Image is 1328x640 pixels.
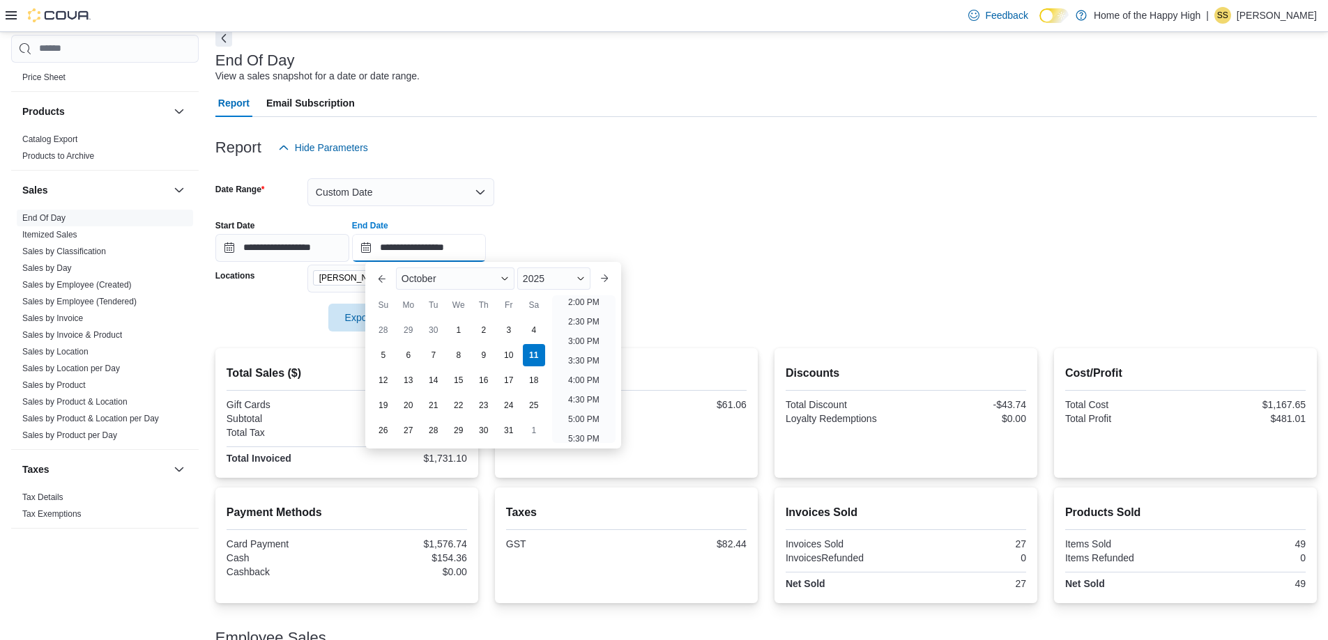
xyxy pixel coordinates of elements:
[402,273,436,284] span: October
[498,319,520,341] div: day-3
[786,413,903,424] div: Loyalty Redemptions
[786,552,903,563] div: InvoicesRefunded
[563,333,605,350] li: 3:00 PM
[563,411,605,428] li: 5:00 PM
[498,369,520,391] div: day-17
[215,220,255,231] label: Start Date
[498,344,520,366] div: day-10
[563,430,605,447] li: 5:30 PM
[22,263,72,273] a: Sales by Day
[629,399,747,410] div: $61.06
[171,103,188,120] button: Products
[985,8,1028,22] span: Feedback
[227,566,344,577] div: Cashback
[448,319,470,341] div: day-1
[371,267,393,290] button: Previous Month
[422,319,445,341] div: day-30
[523,319,545,341] div: day-4
[1039,8,1069,23] input: Dark Mode
[22,183,168,197] button: Sales
[473,294,495,316] div: Th
[22,509,82,519] a: Tax Exemptions
[349,552,467,563] div: $154.36
[22,150,94,162] span: Products to Archive
[1065,504,1306,521] h2: Products Sold
[1065,399,1183,410] div: Total Cost
[215,52,295,69] h3: End Of Day
[22,329,122,341] span: Sales by Invoice & Product
[352,234,486,262] input: Press the down key to enter a popover containing a calendar. Press the escape key to close the po...
[506,504,747,521] h2: Taxes
[397,394,420,416] div: day-20
[11,210,199,449] div: Sales
[396,267,514,290] div: Button. Open the month selector. October is currently selected.
[1065,538,1183,549] div: Items Sold
[273,134,374,162] button: Hide Parameters
[22,72,66,83] span: Price Sheet
[28,8,91,22] img: Cova
[227,453,291,464] strong: Total Invoiced
[171,182,188,198] button: Sales
[22,247,106,256] a: Sales by Classification
[349,566,467,577] div: $0.00
[227,538,344,549] div: Card Payment
[22,462,49,476] h3: Taxes
[22,330,122,340] a: Sales by Invoice & Product
[22,397,128,407] a: Sales by Product & Location
[448,419,470,442] div: day-29
[227,365,467,382] h2: Total Sales ($)
[1188,538,1306,549] div: 49
[372,344,395,366] div: day-5
[218,89,250,117] span: Report
[349,538,467,549] div: $1,576.74
[448,369,470,391] div: day-15
[372,419,395,442] div: day-26
[22,279,132,290] span: Sales by Employee (Created)
[227,413,344,424] div: Subtotal
[473,369,495,391] div: day-16
[22,363,120,374] span: Sales by Location per Day
[908,413,1026,424] div: $0.00
[1039,23,1040,24] span: Dark Mode
[372,394,395,416] div: day-19
[786,578,825,589] strong: Net Sold
[371,318,547,443] div: October, 2025
[22,492,63,502] a: Tax Details
[22,313,83,324] span: Sales by Invoice
[295,141,368,155] span: Hide Parameters
[22,213,66,223] a: End Of Day
[22,246,106,257] span: Sales by Classification
[523,344,545,366] div: day-11
[328,304,406,331] button: Export
[786,365,1026,382] h2: Discounts
[372,294,395,316] div: Su
[498,419,520,442] div: day-31
[1206,7,1209,24] p: |
[1065,413,1183,424] div: Total Profit
[1094,7,1200,24] p: Home of the Happy High
[473,394,495,416] div: day-23
[22,414,159,423] a: Sales by Product & Location per Day
[563,352,605,369] li: 3:30 PM
[22,134,77,145] span: Catalog Export
[1065,578,1105,589] strong: Net Sold
[215,270,255,281] label: Locations
[215,139,261,156] h3: Report
[397,419,420,442] div: day-27
[349,413,467,424] div: $1,648.66
[372,369,395,391] div: day-12
[307,178,494,206] button: Custom Date
[22,364,120,373] a: Sales by Location per Day
[227,399,344,410] div: Gift Cards
[352,220,388,231] label: End Date
[22,263,72,274] span: Sales by Day
[473,419,495,442] div: day-30
[908,399,1026,410] div: -$43.74
[517,267,590,290] div: Button. Open the year selector. 2025 is currently selected.
[1188,552,1306,563] div: 0
[22,380,86,390] a: Sales by Product
[963,1,1033,29] a: Feedback
[22,212,66,224] span: End Of Day
[422,369,445,391] div: day-14
[1188,413,1306,424] div: $481.01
